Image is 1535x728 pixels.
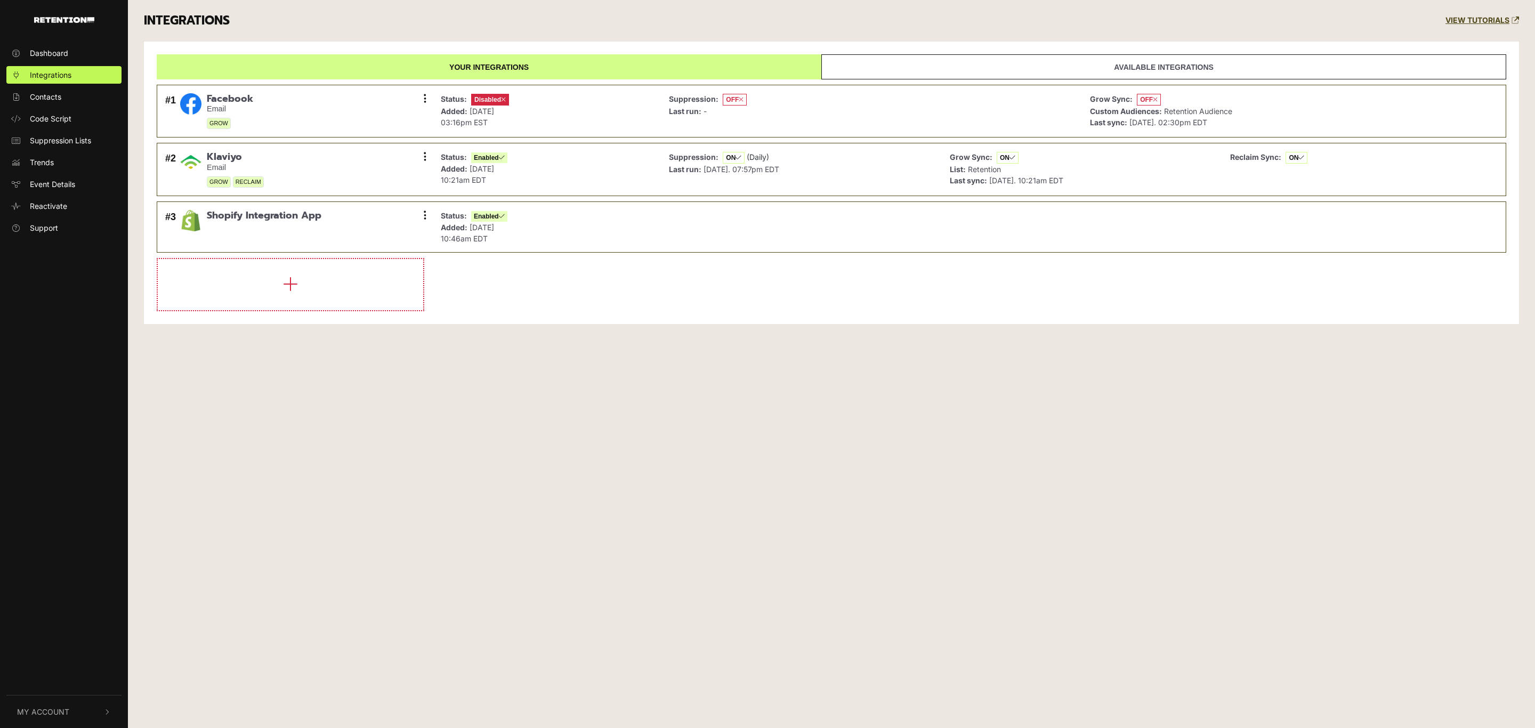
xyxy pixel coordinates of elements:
span: Support [30,222,58,233]
span: Suppression Lists [30,135,91,146]
span: GROW [207,118,231,129]
span: Reactivate [30,200,67,212]
span: RECLAIM [233,176,264,188]
span: Enabled [471,152,507,163]
a: Support [6,219,122,237]
span: ON [997,152,1019,164]
a: Available integrations [821,54,1506,79]
strong: Status: [441,211,467,220]
a: Contacts [6,88,122,106]
strong: Grow Sync: [950,152,992,161]
span: Contacts [30,91,61,102]
strong: Last sync: [1090,118,1127,127]
div: #3 [165,210,176,244]
span: [DATE] 03:16pm EST [441,107,494,127]
span: [DATE]. 10:21am EDT [989,176,1063,185]
button: My Account [6,695,122,728]
small: Email [207,163,264,172]
span: Klaviyo [207,151,264,163]
a: Trends [6,153,122,171]
span: [DATE]. 02:30pm EDT [1129,118,1207,127]
span: Event Details [30,179,75,190]
a: Suppression Lists [6,132,122,149]
a: Dashboard [6,44,122,62]
strong: Last sync: [950,176,987,185]
strong: Added: [441,223,467,232]
span: ON [723,152,745,164]
strong: Grow Sync: [1090,94,1133,103]
span: Facebook [207,93,253,105]
strong: Status: [441,94,467,103]
span: [DATE] 10:46am EDT [441,223,494,243]
small: Email [207,104,253,114]
strong: Suppression: [669,152,718,161]
strong: Added: [441,107,467,116]
span: - [704,107,707,116]
div: #2 [165,151,176,188]
h3: INTEGRATIONS [144,13,230,28]
strong: Added: [441,164,467,173]
strong: Custom Audiences: [1090,107,1162,116]
strong: Last run: [669,165,701,174]
span: Enabled [471,211,507,222]
span: OFF [1137,94,1161,106]
span: Shopify Integration App [207,210,321,222]
span: Trends [30,157,54,168]
span: Dashboard [30,47,68,59]
span: My Account [17,706,69,717]
div: #1 [165,93,176,130]
a: VIEW TUTORIALS [1445,16,1519,25]
a: Integrations [6,66,122,84]
a: Reactivate [6,197,122,215]
span: ON [1286,152,1307,164]
span: Code Script [30,113,71,124]
strong: Reclaim Sync: [1230,152,1281,161]
span: [DATE]. 07:57pm EDT [704,165,779,174]
span: Retention Audience [1164,107,1232,116]
img: Facebook [180,93,201,115]
span: (Daily) [747,152,769,161]
span: OFF [723,94,747,106]
a: Event Details [6,175,122,193]
img: Klaviyo [180,151,201,173]
strong: Suppression: [669,94,718,103]
strong: Status: [441,152,467,161]
a: Your integrations [157,54,821,79]
img: Retention.com [34,17,94,23]
span: GROW [207,176,231,188]
span: Disabled [471,94,509,106]
img: Shopify Integration App [180,210,201,231]
a: Code Script [6,110,122,127]
strong: List: [950,165,966,174]
span: Retention [968,165,1001,174]
strong: Last run: [669,107,701,116]
span: Integrations [30,69,71,80]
